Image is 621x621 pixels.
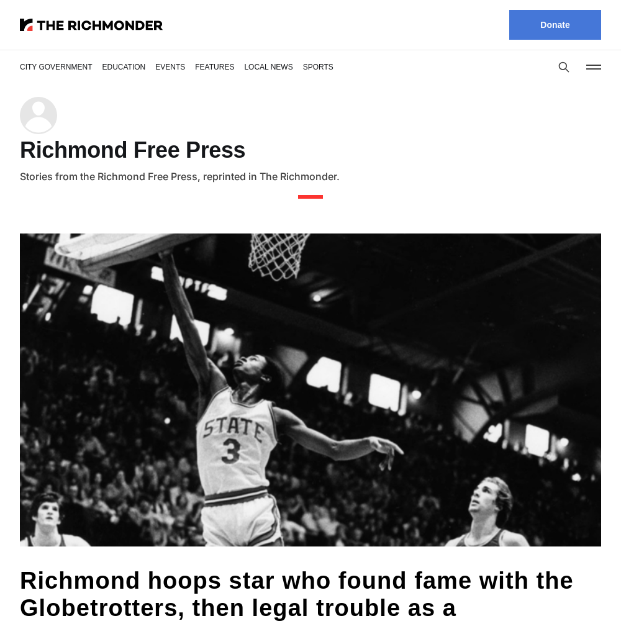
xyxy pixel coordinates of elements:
button: Search this site [555,58,573,76]
h1: Richmond Free Press [20,140,601,160]
a: Features [195,63,234,71]
div: Stories from the Richmond Free Press, reprinted in The Richmonder. [20,168,601,185]
a: Education [102,63,145,71]
a: Donate [509,10,601,40]
a: Local News [244,63,292,71]
iframe: portal-trigger [516,560,621,621]
img: The Richmonder [20,19,163,31]
a: City Government [20,63,92,71]
img: Richmond hoops star who found fame with the Globetrotters, then legal trouble as a pastor, dies a... [20,233,601,546]
a: Sports [303,63,333,71]
a: Events [155,63,185,71]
